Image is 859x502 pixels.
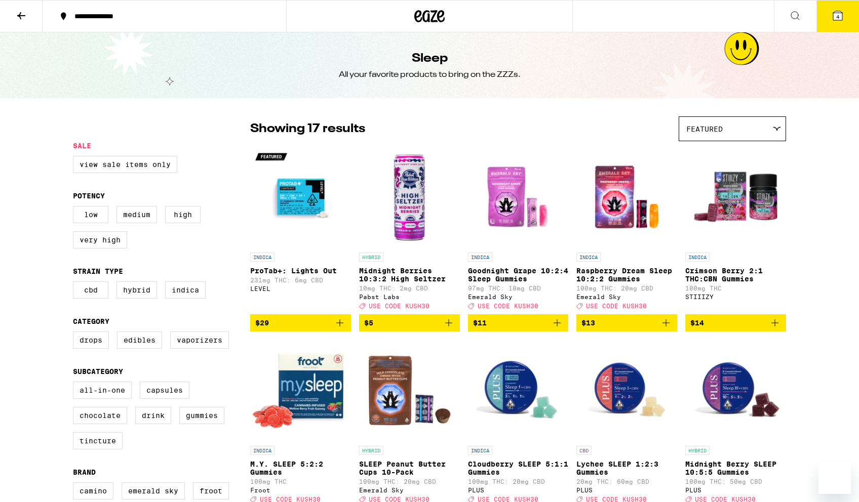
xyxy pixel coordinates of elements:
[135,407,171,424] label: Drink
[836,14,839,20] span: 4
[468,253,492,262] p: INDICA
[468,146,569,314] a: Open page for Goodnight Grape 10:2:4 Sleep Gummies from Emerald Sky
[165,281,206,299] label: Indica
[576,314,677,331] button: Add to bag
[73,192,105,200] legend: Potency
[250,446,275,455] p: INDICA
[250,460,351,476] p: M.Y. SLEEP 5:2:2 Gummies
[576,146,677,247] img: Emerald Sky - Raspberry Dream Sleep 10:2:2 Gummies
[685,146,786,247] img: STIIIZY - Crimson Berry 2:1 THC:CBN Gummies
[122,482,185,499] label: Emerald Sky
[468,487,569,493] div: PLUS
[73,231,127,248] label: Very High
[685,314,786,331] button: Add to bag
[359,285,460,291] p: 10mg THC: 2mg CBD
[73,267,123,275] legend: Strain Type
[359,146,460,314] a: Open page for Midnight Berries 10:3:2 High Seltzer from Pabst Labs
[359,478,460,485] p: 100mg THC: 20mg CBD
[73,482,113,499] label: Camino
[576,285,677,291] p: 100mg THC: 20mg CBD
[359,460,460,476] p: SLEEP Peanut Butter Cups 10-Pack
[250,478,351,485] p: 100mg THC
[576,267,677,283] p: Raspberry Dream Sleep 10:2:2 Gummies
[468,460,569,476] p: Cloudberry SLEEP 5:1:1 Gummies
[250,146,351,247] img: LEVEL - ProTab+: Lights Out
[685,340,786,441] img: PLUS - Midnight Berry SLEEP 10:5:5 Gummies
[73,367,123,375] legend: Subcategory
[468,314,569,331] button: Add to bag
[165,206,201,223] label: High
[73,206,108,223] label: Low
[468,478,569,485] p: 100mg THC: 20mg CBD
[73,156,177,173] label: View Sale Items Only
[685,487,786,493] div: PLUS
[73,331,109,349] label: Drops
[73,432,123,449] label: Tincture
[73,407,127,424] label: Chocolate
[468,267,569,283] p: Goodnight Grape 10:2:4 Sleep Gummies
[359,146,460,247] img: Pabst Labs - Midnight Berries 10:3:2 High Seltzer
[250,267,351,275] p: ProTab+: Lights Out
[473,319,487,327] span: $11
[412,50,448,67] h1: Sleep
[73,281,108,299] label: CBD
[359,314,460,331] button: Add to bag
[255,319,269,327] span: $29
[576,487,677,493] div: PLUS
[468,340,569,441] img: PLUS - Cloudberry SLEEP 5:1:1 Gummies
[116,281,157,299] label: Hybrid
[468,285,569,291] p: 97mg THC: 18mg CBD
[339,69,521,80] div: All your favorite products to bring on the ZZZs.
[117,331,162,349] label: Edibles
[250,285,351,292] div: LEVEL
[581,319,595,327] span: $13
[586,303,647,309] span: USE CODE KUSH30
[193,482,229,499] label: Froot
[468,294,569,300] div: Emerald Sky
[116,206,157,223] label: Medium
[468,446,492,455] p: INDICA
[140,382,189,399] label: Capsules
[690,319,704,327] span: $14
[576,478,677,485] p: 20mg THC: 60mg CBD
[576,253,601,262] p: INDICA
[816,1,859,32] button: 4
[179,407,224,424] label: Gummies
[685,253,710,262] p: INDICA
[359,253,383,262] p: HYBRID
[818,462,851,494] iframe: Button to launch messaging window
[359,267,460,283] p: Midnight Berries 10:3:2 High Seltzer
[685,267,786,283] p: Crimson Berry 2:1 THC:CBN Gummies
[685,285,786,291] p: 100mg THC
[369,303,429,309] span: USE CODE KUSH30
[576,340,677,441] img: PLUS - Lychee SLEEP 1:2:3 Gummies
[73,468,96,476] legend: Brand
[250,340,351,441] img: Froot - M.Y. SLEEP 5:2:2 Gummies
[685,446,710,455] p: HYBRID
[250,253,275,262] p: INDICA
[250,120,365,138] p: Showing 17 results
[685,146,786,314] a: Open page for Crimson Berry 2:1 THC:CBN Gummies from STIIIZY
[73,317,109,325] legend: Category
[685,460,786,476] p: Midnight Berry SLEEP 10:5:5 Gummies
[478,303,538,309] span: USE CODE KUSH30
[576,294,677,300] div: Emerald Sky
[576,146,677,314] a: Open page for Raspberry Dream Sleep 10:2:2 Gummies from Emerald Sky
[576,446,592,455] p: CBD
[250,277,351,283] p: 231mg THC: 6mg CBD
[170,331,229,349] label: Vaporizers
[364,319,373,327] span: $5
[250,487,351,493] div: Froot
[359,446,383,455] p: HYBRID
[468,146,569,247] img: Emerald Sky - Goodnight Grape 10:2:4 Sleep Gummies
[686,125,723,133] span: Featured
[359,340,460,441] img: Emerald Sky - SLEEP Peanut Butter Cups 10-Pack
[576,460,677,476] p: Lychee SLEEP 1:2:3 Gummies
[685,478,786,485] p: 100mg THC: 50mg CBD
[359,294,460,300] div: Pabst Labs
[73,142,91,150] legend: Sale
[359,487,460,493] div: Emerald Sky
[73,382,132,399] label: All-In-One
[250,314,351,331] button: Add to bag
[685,294,786,300] div: STIIIZY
